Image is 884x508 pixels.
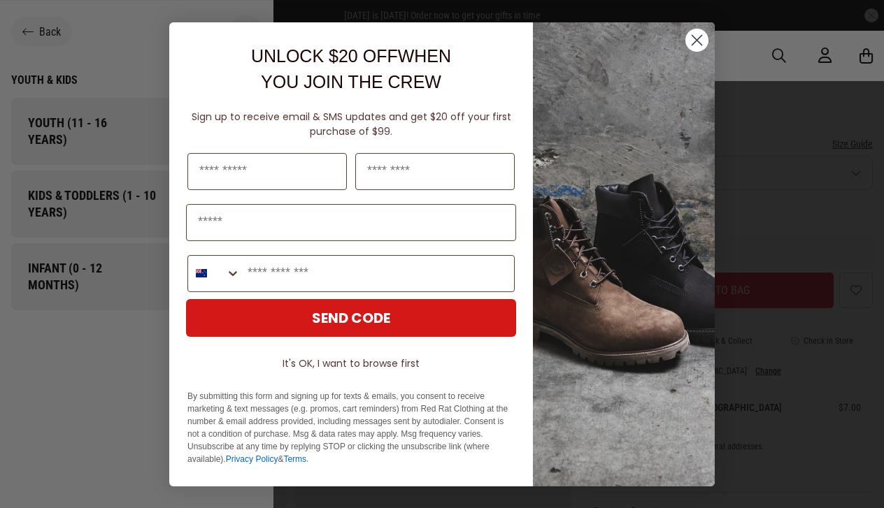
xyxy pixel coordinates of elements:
[251,46,398,66] span: UNLOCK $20 OFF
[398,46,451,66] span: WHEN
[192,110,511,138] span: Sign up to receive email & SMS updates and get $20 off your first purchase of $99.
[186,351,516,376] button: It's OK, I want to browse first
[685,28,709,52] button: Close dialog
[196,268,207,279] img: New Zealand
[11,6,53,48] button: Open LiveChat chat widget
[187,390,515,465] p: By submitting this form and signing up for texts & emails, you consent to receive marketing & tex...
[533,22,715,486] img: f7662613-148e-4c88-9575-6c6b5b55a647.jpeg
[186,299,516,337] button: SEND CODE
[188,256,241,291] button: Search Countries
[186,204,516,241] input: Email
[261,72,441,92] span: YOU JOIN THE CREW
[283,454,306,464] a: Terms
[226,454,278,464] a: Privacy Policy
[187,153,347,190] input: First Name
